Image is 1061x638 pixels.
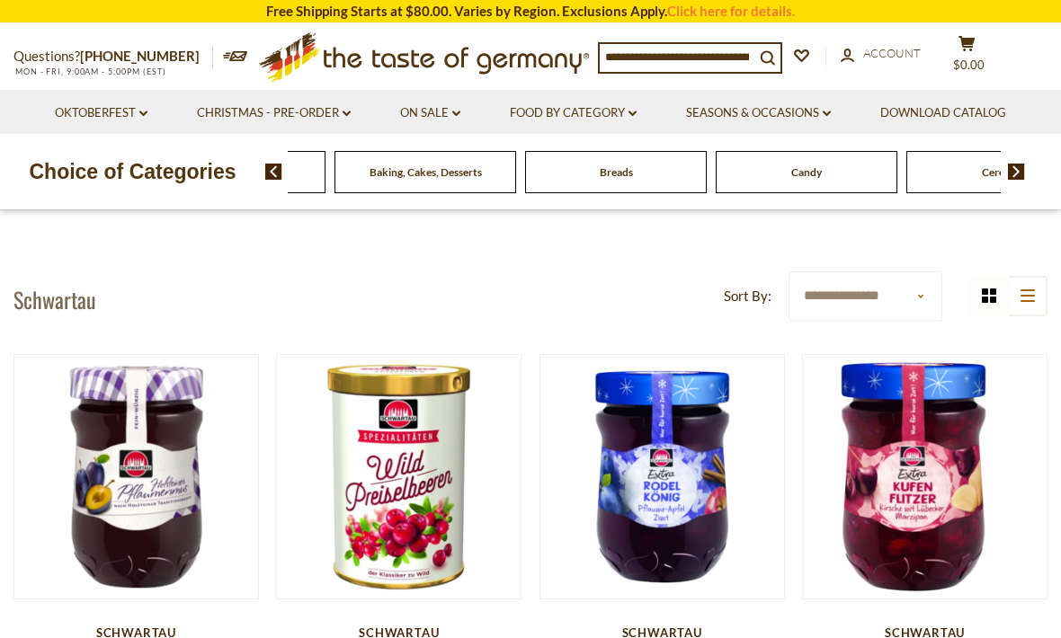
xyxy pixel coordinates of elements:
[400,103,460,123] a: On Sale
[724,285,771,307] label: Sort By:
[540,355,784,598] img: Schwartau
[370,165,482,179] a: Baking, Cakes, Desserts
[55,103,147,123] a: Oktoberfest
[600,165,633,179] a: Breads
[686,103,831,123] a: Seasons & Occasions
[265,164,282,180] img: previous arrow
[953,58,985,72] span: $0.00
[1008,164,1025,180] img: next arrow
[13,66,166,76] span: MON - FRI, 9:00AM - 5:00PM (EST)
[13,45,213,68] p: Questions?
[277,355,521,598] img: Schwartau
[80,48,200,64] a: [PHONE_NUMBER]
[667,3,795,19] a: Click here for details.
[791,165,822,179] a: Candy
[13,286,96,313] h1: Schwartau
[863,46,921,60] span: Account
[510,103,637,123] a: Food By Category
[14,355,258,598] img: Schwartau
[803,355,1047,598] img: Schwartau
[197,103,351,123] a: Christmas - PRE-ORDER
[880,103,1006,123] a: Download Catalog
[982,165,1012,179] a: Cereal
[940,35,994,80] button: $0.00
[841,44,921,64] a: Account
